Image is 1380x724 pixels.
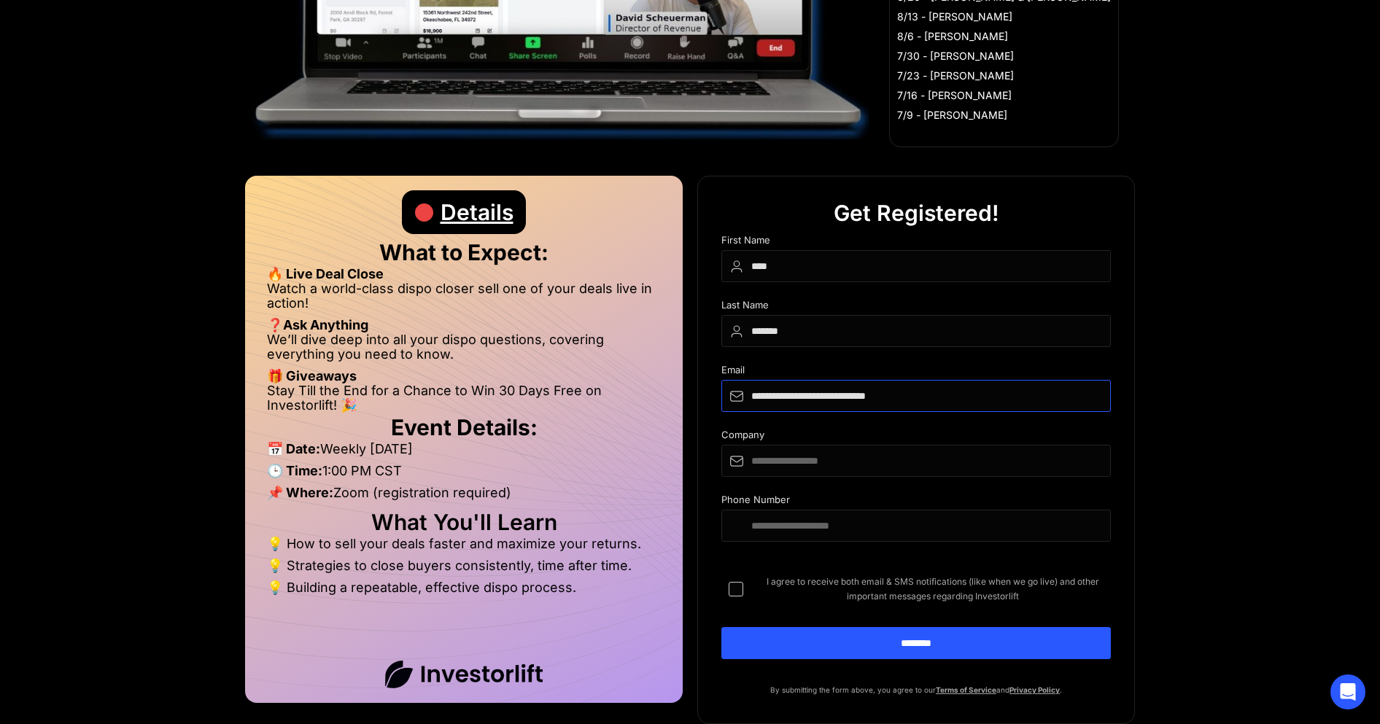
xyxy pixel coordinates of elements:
div: Phone Number [721,494,1111,510]
li: Weekly [DATE] [267,442,661,464]
div: Company [721,429,1111,445]
strong: 🎁 Giveaways [267,368,357,384]
h2: What You'll Learn [267,515,661,529]
div: Get Registered! [834,191,999,235]
li: We’ll dive deep into all your dispo questions, covering everything you need to know. [267,332,661,369]
div: First Name [721,235,1111,250]
li: 1:00 PM CST [267,464,661,486]
strong: 🕒 Time: [267,463,322,478]
p: By submitting the form above, you agree to our and . [721,682,1111,697]
strong: 📌 Where: [267,485,333,500]
li: 💡 Strategies to close buyers consistently, time after time. [267,558,661,580]
li: Watch a world-class dispo closer sell one of your deals live in action! [267,281,661,318]
div: Open Intercom Messenger [1330,674,1365,709]
form: DIspo Day Main Form [721,235,1111,682]
a: Privacy Policy [1009,685,1060,694]
div: Last Name [721,300,1111,315]
div: Details [441,190,513,234]
strong: What to Expect: [379,239,548,265]
strong: 🔥 Live Deal Close [267,266,384,281]
strong: 📅 Date: [267,441,320,456]
li: Stay Till the End for a Chance to Win 30 Days Free on Investorlift! 🎉 [267,384,661,413]
div: Email [721,365,1111,380]
li: 💡 Building a repeatable, effective dispo process. [267,580,661,595]
li: 💡 How to sell your deals faster and maximize your returns. [267,537,661,558]
li: Zoom (registration required) [267,486,661,507]
strong: ❓Ask Anything [267,317,368,332]
a: Terms of Service [936,685,996,694]
strong: Event Details: [391,414,538,440]
span: I agree to receive both email & SMS notifications (like when we go live) and other important mess... [755,575,1111,604]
